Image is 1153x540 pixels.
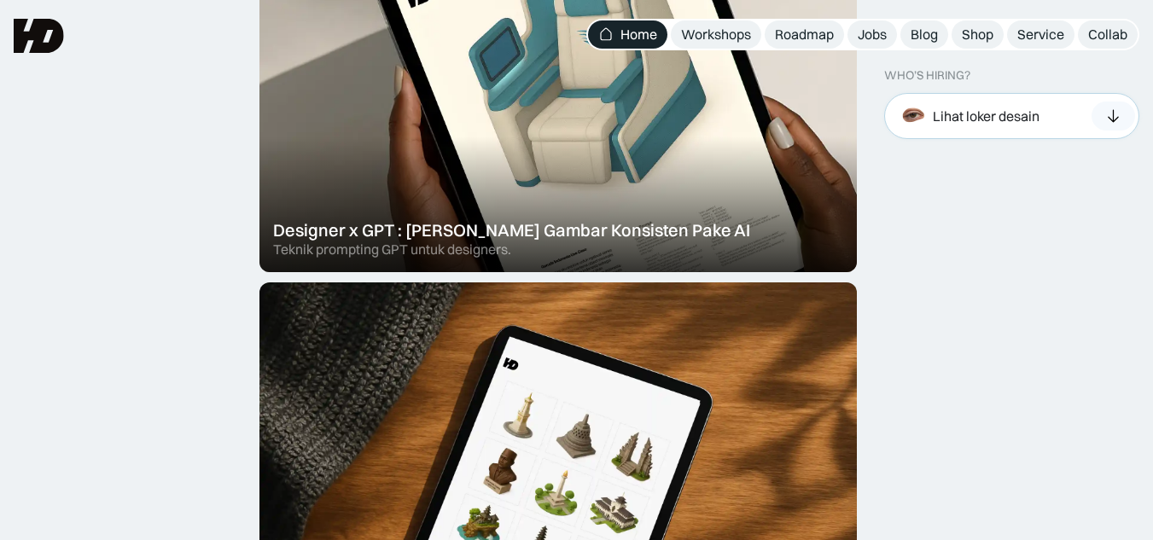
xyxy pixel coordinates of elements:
[620,26,657,44] div: Home
[588,20,667,49] a: Home
[858,26,887,44] div: Jobs
[671,20,761,49] a: Workshops
[1017,26,1064,44] div: Service
[1007,20,1074,49] a: Service
[681,26,751,44] div: Workshops
[1078,20,1138,49] a: Collab
[911,26,938,44] div: Blog
[847,20,897,49] a: Jobs
[900,20,948,49] a: Blog
[1088,26,1127,44] div: Collab
[952,20,1004,49] a: Shop
[962,26,993,44] div: Shop
[884,68,970,83] div: WHO’S HIRING?
[775,26,834,44] div: Roadmap
[765,20,844,49] a: Roadmap
[933,107,1039,125] div: Lihat loker desain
